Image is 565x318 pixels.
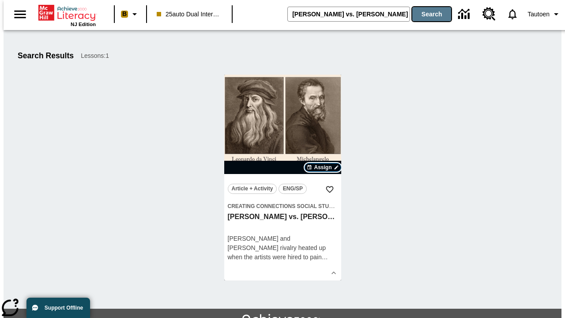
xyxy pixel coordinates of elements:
[279,184,307,194] button: ENG/SP
[228,201,338,211] span: Topic: Creating Connections Social Studies/World History II
[305,163,341,172] button: Assign Choose Dates
[501,3,524,26] a: Notifications
[527,10,550,19] span: Tautoen
[122,8,127,19] span: B
[157,10,222,19] span: 25auto Dual International
[26,298,90,318] button: Support Offline
[228,203,342,209] span: Creating Connections Social Studies
[38,4,96,22] a: Home
[81,51,109,61] span: Lessons : 1
[228,234,338,262] div: [PERSON_NAME] and [PERSON_NAME] rivalry heated up when the artists were hired to pai
[524,6,565,22] button: Profile/Settings
[322,254,328,261] span: …
[228,184,277,194] button: Article + Activity
[412,7,451,21] button: Search
[232,184,273,193] span: Article + Activity
[45,305,83,311] span: Support Offline
[283,184,303,193] span: ENG/SP
[228,212,338,222] h3: Michelangelo vs. Leonardo
[7,1,33,27] button: Open side menu
[288,7,410,21] input: search field
[318,254,322,261] span: n
[453,2,477,26] a: Data Center
[314,163,331,171] span: Assign
[322,182,338,197] button: Add to Favorites
[38,3,96,27] div: Home
[327,266,340,280] button: Show Details
[117,6,143,22] button: Boost Class color is peach. Change class color
[477,2,501,26] a: Resource Center, Will open in new tab
[224,75,341,280] div: lesson details
[71,22,96,27] span: NJ Edition
[18,51,74,61] h1: Search Results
